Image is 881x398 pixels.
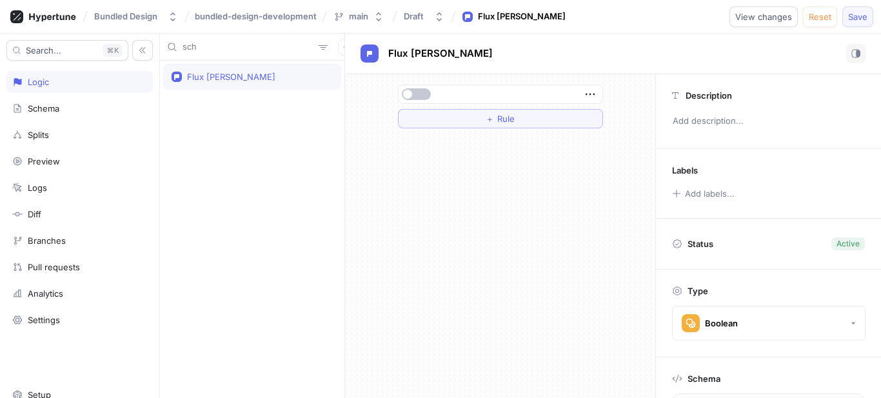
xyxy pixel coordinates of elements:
[28,130,49,140] div: Splits
[103,44,123,57] div: K
[848,13,867,21] span: Save
[803,6,837,27] button: Reset
[398,109,603,128] button: ＋Rule
[28,235,66,246] div: Branches
[399,6,450,27] button: Draft
[328,6,389,27] button: main
[729,6,798,27] button: View changes
[183,41,313,54] input: Search...
[497,115,515,123] span: Rule
[94,11,157,22] div: Bundled Design
[486,115,494,123] span: ＋
[28,103,59,114] div: Schema
[836,238,860,250] div: Active
[28,77,49,87] div: Logic
[388,48,493,59] span: Flux [PERSON_NAME]
[28,209,41,219] div: Diff
[668,185,738,202] button: Add labels...
[195,12,317,21] span: bundled-design-development
[705,318,738,329] div: Boolean
[28,156,60,166] div: Preview
[735,13,792,21] span: View changes
[667,110,870,132] p: Add description...
[672,306,866,341] button: Boolean
[688,373,720,384] p: Schema
[809,13,831,21] span: Reset
[26,46,61,54] span: Search...
[842,6,873,27] button: Save
[672,165,698,175] p: Labels
[688,286,708,296] p: Type
[404,11,424,22] div: Draft
[28,315,60,325] div: Settings
[28,262,80,272] div: Pull requests
[478,10,566,23] div: Flux [PERSON_NAME]
[6,40,128,61] button: Search...K
[187,72,275,82] div: Flux [PERSON_NAME]
[28,288,63,299] div: Analytics
[349,11,368,22] div: main
[28,183,47,193] div: Logs
[688,235,713,253] p: Status
[89,6,183,27] button: Bundled Design
[686,90,732,101] p: Description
